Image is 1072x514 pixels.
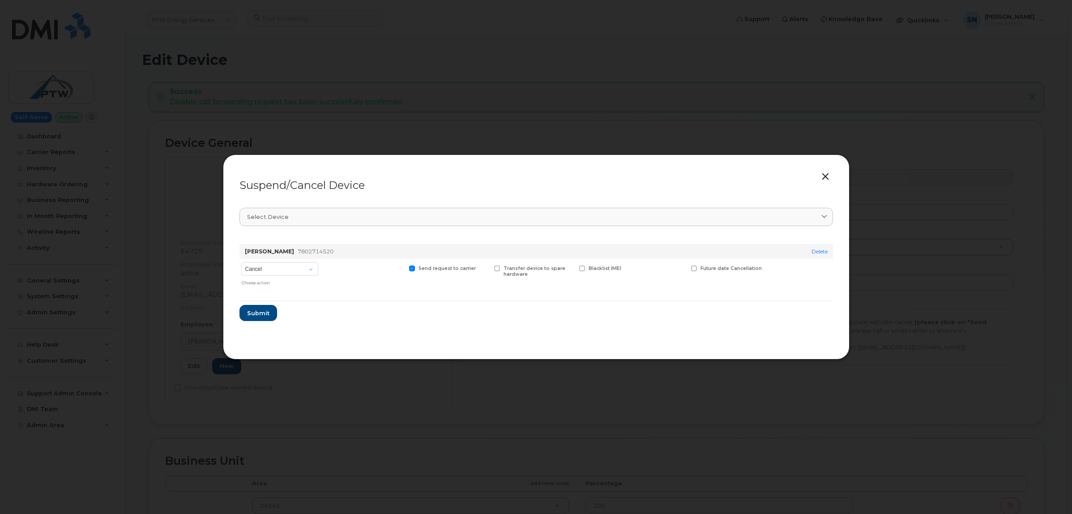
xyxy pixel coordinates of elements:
[680,266,685,270] input: Future date Cancellation
[419,266,476,271] span: Send request to carrier
[242,277,318,286] div: Choose action
[589,266,621,271] span: Blacklist IMEI
[239,180,833,191] div: Suspend/Cancel Device
[568,266,573,270] input: Blacklist IMEI
[239,305,277,321] button: Submit
[700,266,762,271] span: Future date Cancellation
[811,248,828,255] a: Delete
[247,309,269,317] span: Submit
[245,248,294,255] strong: [PERSON_NAME]
[298,248,333,255] span: 7802714520
[483,266,488,270] input: Transfer device to spare hardware
[239,208,833,226] a: Select device
[504,266,565,277] span: Transfer device to spare hardware
[398,266,403,270] input: Send request to carrier
[247,213,289,221] span: Select device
